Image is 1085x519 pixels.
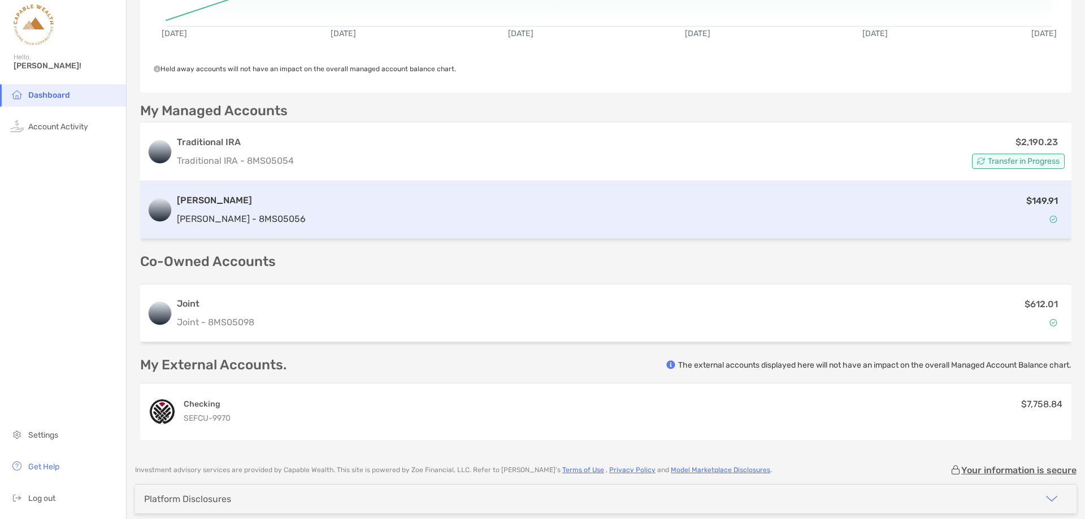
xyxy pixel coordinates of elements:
span: Log out [28,494,55,503]
span: Settings [28,430,58,440]
text: [DATE] [685,29,710,38]
p: $612.01 [1025,297,1058,311]
span: Held away accounts will not have an impact on the overall managed account balance chart. [154,65,456,73]
span: Transfer in Progress [988,158,1060,164]
img: logo account [149,141,171,163]
p: [PERSON_NAME] - 8MS05056 [177,212,306,226]
span: SEFCU - [184,413,212,423]
img: Checking [150,399,175,424]
p: Joint - 8MS05098 [177,315,254,329]
h3: Traditional IRA [177,136,294,149]
h3: [PERSON_NAME] [177,194,306,207]
img: logo account [149,302,171,325]
text: [DATE] [508,29,533,38]
img: icon arrow [1045,492,1058,505]
p: Investment advisory services are provided by Capable Wealth . This site is powered by Zoe Financi... [135,466,772,474]
p: My Managed Accounts [140,104,288,118]
p: The external accounts displayed here will not have an impact on the overall Managed Account Balan... [678,360,1071,370]
span: $7,758.84 [1021,399,1062,409]
a: Privacy Policy [609,466,656,474]
h3: Joint [177,297,254,311]
p: Your information is secure [961,465,1077,476]
div: Platform Disclosures [144,494,231,504]
span: 9970 [212,413,231,423]
img: Zoe Logo [14,5,54,45]
img: household icon [10,88,24,101]
p: My External Accounts. [140,358,287,372]
p: $149.91 [1026,194,1058,208]
img: info [666,360,675,369]
img: Account Status icon [1049,319,1057,326]
img: Account Status icon [1049,215,1057,223]
text: [DATE] [162,29,187,38]
span: Account Activity [28,122,88,132]
a: Model Marketplace Disclosures [671,466,770,474]
span: Dashboard [28,90,70,100]
p: Traditional IRA - 8MS05054 [177,154,294,168]
img: logo account [149,199,171,221]
img: activity icon [10,119,24,133]
img: get-help icon [10,459,24,473]
img: logout icon [10,491,24,504]
p: Co-Owned Accounts [140,255,1071,269]
p: $2,190.23 [1015,135,1058,149]
text: [DATE] [1031,29,1057,38]
text: [DATE] [331,29,356,38]
h4: Checking [184,399,231,409]
span: [PERSON_NAME]! [14,61,119,71]
text: [DATE] [862,29,888,38]
span: Get Help [28,462,59,472]
img: Account Status icon [977,157,985,165]
img: settings icon [10,428,24,441]
a: Terms of Use [562,466,604,474]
